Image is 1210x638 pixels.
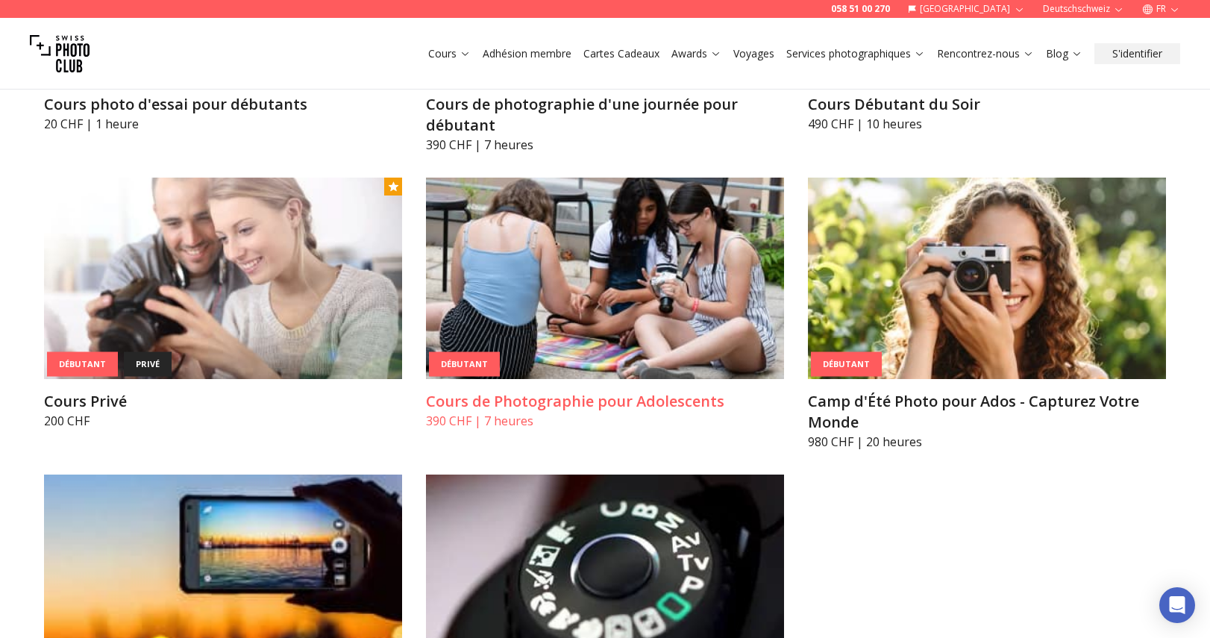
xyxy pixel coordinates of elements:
[426,178,784,430] a: Cours de Photographie pour AdolescentsDébutantCours de Photographie pour Adolescents390 CHF | 7 h...
[428,46,471,61] a: Cours
[583,46,659,61] a: Cartes Cadeaux
[422,43,477,64] button: Cours
[931,43,1040,64] button: Rencontrez-nous
[727,43,780,64] button: Voyages
[426,391,784,412] h3: Cours de Photographie pour Adolescents
[808,433,1166,451] p: 980 CHF | 20 heures
[44,178,402,430] a: Cours PrivéDébutantprivéCours Privé200 CHF
[808,94,1166,115] h3: Cours Débutant du Soir
[44,115,402,133] p: 20 CHF | 1 heure
[1159,587,1195,623] div: Open Intercom Messenger
[477,43,577,64] button: Adhésion membre
[1040,43,1088,64] button: Blog
[483,46,571,61] a: Adhésion membre
[937,46,1034,61] a: Rencontrez-nous
[426,178,784,379] img: Cours de Photographie pour Adolescents
[808,115,1166,133] p: 490 CHF | 10 heures
[426,412,784,430] p: 390 CHF | 7 heures
[44,178,402,379] img: Cours Privé
[47,352,118,377] div: Débutant
[808,391,1166,433] h3: Camp d'Été Photo pour Ados - Capturez Votre Monde
[808,178,1166,379] img: Camp d'Été Photo pour Ados - Capturez Votre Monde
[44,391,402,412] h3: Cours Privé
[429,352,500,377] div: Débutant
[124,352,172,377] div: privé
[44,412,402,430] p: 200 CHF
[1094,43,1180,64] button: S'identifier
[665,43,727,64] button: Awards
[831,3,890,15] a: 058 51 00 270
[671,46,721,61] a: Awards
[426,94,784,136] h3: Cours de photographie d'une journée pour débutant
[577,43,665,64] button: Cartes Cadeaux
[426,136,784,154] p: 390 CHF | 7 heures
[733,46,774,61] a: Voyages
[780,43,931,64] button: Services photographiques
[30,24,90,84] img: Swiss photo club
[786,46,925,61] a: Services photographiques
[808,178,1166,451] a: Camp d'Été Photo pour Ados - Capturez Votre MondeDébutantCamp d'Été Photo pour Ados - Capturez Vo...
[1046,46,1082,61] a: Blog
[44,94,402,115] h3: Cours photo d'essai pour débutants
[811,352,882,377] div: Débutant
